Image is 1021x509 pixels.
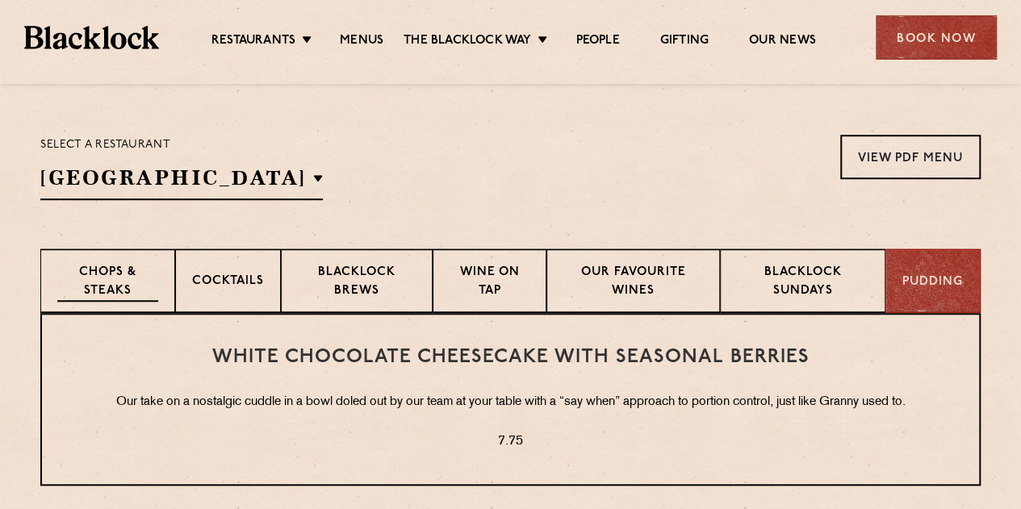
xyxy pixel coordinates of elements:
[404,33,531,51] a: The Blacklock Way
[737,264,868,302] p: Blacklock Sundays
[74,347,947,368] h3: White Chocolate Cheesecake with Seasonal Berries
[40,164,323,200] h2: [GEOGRAPHIC_DATA]
[74,432,947,453] p: 7.75
[563,264,704,302] p: Our favourite wines
[57,264,158,302] p: Chops & Steaks
[450,264,529,302] p: Wine on Tap
[192,273,264,293] p: Cocktails
[902,273,963,292] p: Pudding
[575,33,619,51] a: People
[340,33,383,51] a: Menus
[660,33,709,51] a: Gifting
[298,264,416,302] p: Blacklock Brews
[74,392,947,413] p: Our take on a nostalgic cuddle in a bowl doled out by our team at your table with a “say when” ap...
[749,33,816,51] a: Our News
[211,33,295,51] a: Restaurants
[876,15,997,60] div: Book Now
[24,26,159,48] img: BL_Textured_Logo-footer-cropped.svg
[40,135,323,156] p: Select a restaurant
[840,135,981,179] a: View PDF Menu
